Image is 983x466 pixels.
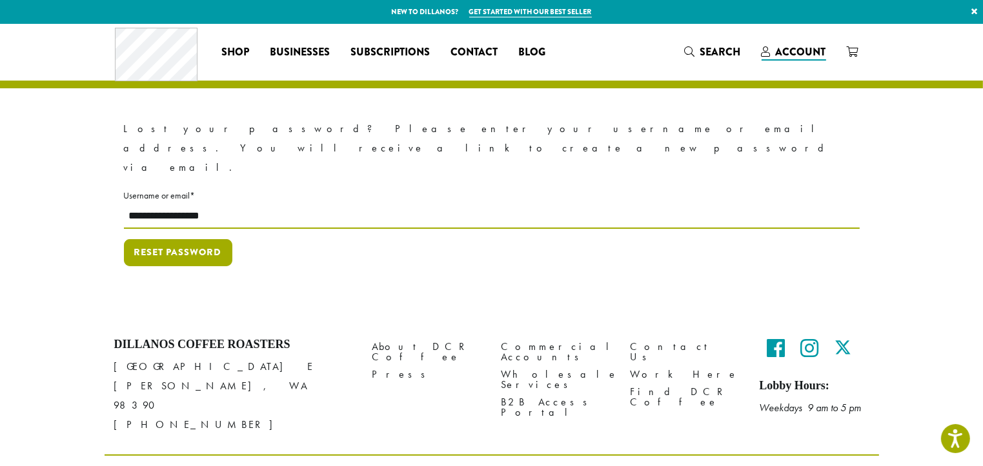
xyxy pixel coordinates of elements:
[124,119,860,177] p: Lost your password? Please enter your username or email address. You will receive a link to creat...
[760,401,862,414] em: Weekdays 9 am to 5 pm
[114,357,353,434] p: [GEOGRAPHIC_DATA] E [PERSON_NAME], WA 98390 [PHONE_NUMBER]
[502,365,611,393] a: Wholesale Services
[211,42,259,63] a: Shop
[451,44,498,61] span: Contact
[776,44,826,59] span: Account
[124,188,860,204] label: Username or email
[270,44,330,61] span: Businesses
[700,44,741,59] span: Search
[631,383,740,411] a: Find DCR Coffee
[631,338,740,365] a: Contact Us
[760,379,869,393] h5: Lobby Hours:
[518,44,545,61] span: Blog
[502,393,611,421] a: B2B Access Portal
[124,239,232,266] button: Reset password
[114,338,353,352] h4: Dillanos Coffee Roasters
[350,44,430,61] span: Subscriptions
[502,338,611,365] a: Commercial Accounts
[221,44,249,61] span: Shop
[372,338,482,365] a: About DCR Coffee
[674,41,751,63] a: Search
[372,365,482,383] a: Press
[631,365,740,383] a: Work Here
[469,6,592,17] a: Get started with our best seller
